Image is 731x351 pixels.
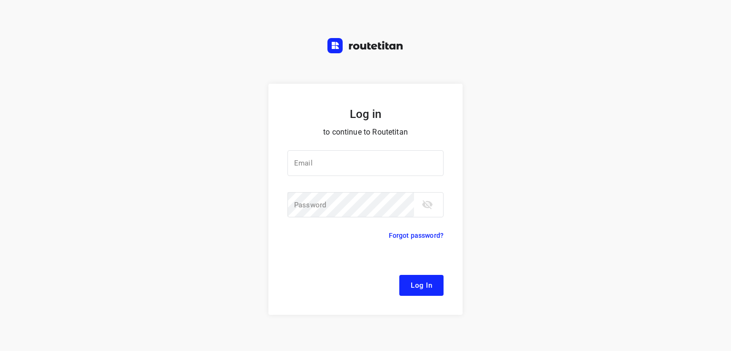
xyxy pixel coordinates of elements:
[399,275,444,296] button: Log In
[287,126,444,139] p: to continue to Routetitan
[287,107,444,122] h5: Log in
[389,230,444,241] p: Forgot password?
[411,279,432,292] span: Log In
[418,195,437,214] button: toggle password visibility
[327,38,404,53] img: Routetitan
